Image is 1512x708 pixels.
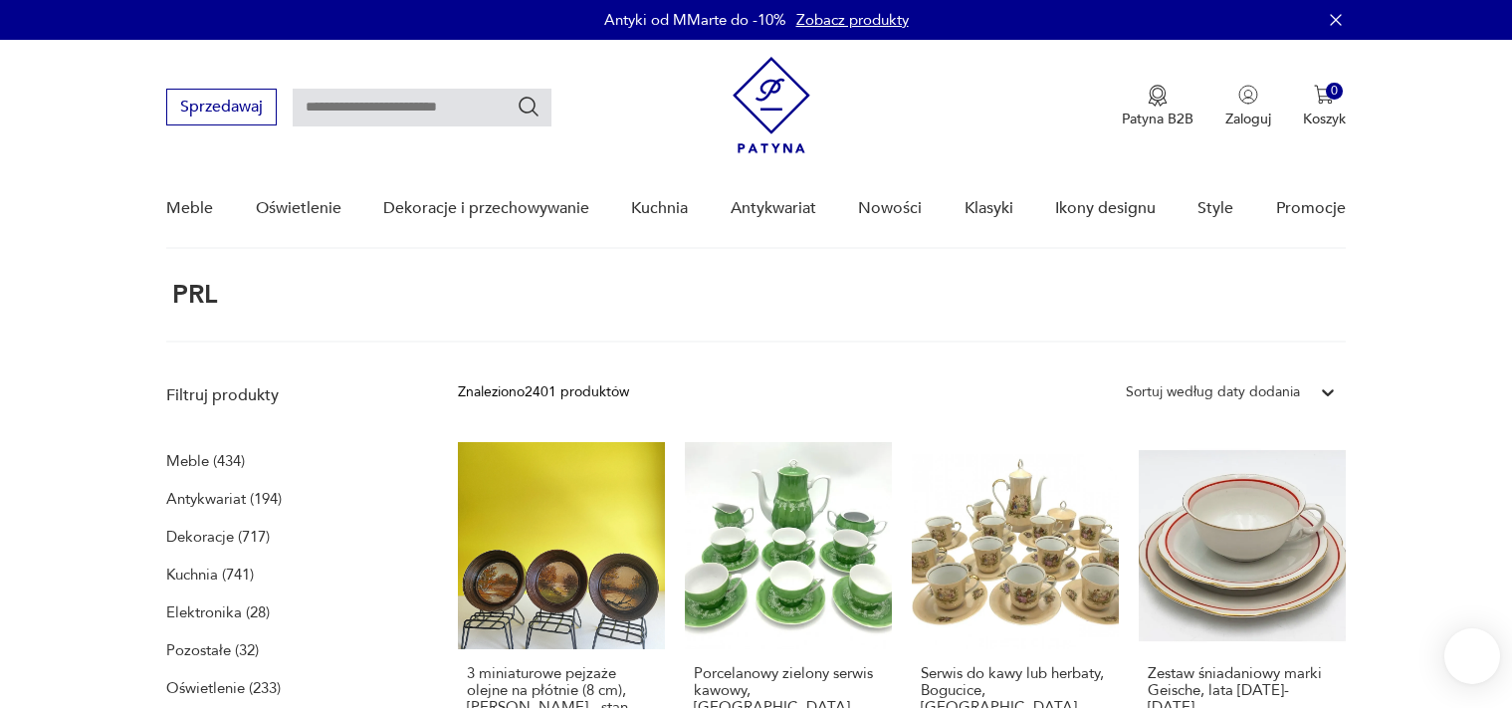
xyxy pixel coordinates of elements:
a: Pozostałe (32) [166,636,259,664]
a: Zobacz produkty [796,10,909,30]
p: Patyna B2B [1122,110,1193,128]
div: Sortuj według daty dodania [1126,381,1300,403]
a: Sprzedawaj [166,102,277,116]
a: Antykwariat (194) [166,485,282,513]
a: Kuchnia [631,170,688,247]
a: Meble [166,170,213,247]
div: Znaleziono 2401 produktów [458,381,629,403]
a: Nowości [858,170,922,247]
a: Dekoracje (717) [166,523,270,551]
a: Antykwariat [731,170,816,247]
button: Patyna B2B [1122,85,1193,128]
div: 0 [1326,83,1343,100]
p: Filtruj produkty [166,384,410,406]
img: Ikona koszyka [1314,85,1334,105]
a: Oświetlenie [256,170,341,247]
p: Zaloguj [1225,110,1271,128]
a: Style [1197,170,1233,247]
a: Oświetlenie (233) [166,674,281,702]
button: Szukaj [517,95,540,118]
a: Ikona medaluPatyna B2B [1122,85,1193,128]
img: Ikonka użytkownika [1238,85,1258,105]
h1: PRL [166,281,218,309]
button: Sprzedawaj [166,89,277,125]
a: Promocje [1276,170,1346,247]
button: 0Koszyk [1303,85,1346,128]
a: Kuchnia (741) [166,561,254,589]
iframe: Smartsupp widget button [1444,628,1500,684]
img: Ikona medalu [1148,85,1168,107]
a: Dekoracje i przechowywanie [383,170,589,247]
p: Koszyk [1303,110,1346,128]
a: Meble (434) [166,447,245,475]
a: Ikony designu [1055,170,1156,247]
img: Patyna - sklep z meblami i dekoracjami vintage [733,57,810,153]
button: Zaloguj [1225,85,1271,128]
a: Klasyki [965,170,1013,247]
p: Antyki od MMarte do -10% [604,10,786,30]
a: Elektronika (28) [166,598,270,626]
